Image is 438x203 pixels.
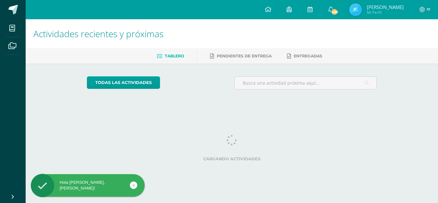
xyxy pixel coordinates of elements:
a: todas las Actividades [87,76,160,89]
input: Busca una actividad próxima aquí... [235,77,377,89]
a: Pendientes de entrega [210,51,272,61]
img: 85d015b5d8cbdc86e8d29492f78b6ed8.png [349,3,362,16]
span: Actividades recientes y próximas [33,28,164,40]
span: [PERSON_NAME] [367,4,404,10]
span: Pendientes de entrega [217,54,272,58]
span: 430 [331,8,338,15]
a: Entregadas [287,51,322,61]
span: Entregadas [294,54,322,58]
label: Cargando actividades [87,156,377,161]
span: Mi Perfil [367,10,404,15]
span: Tablero [165,54,184,58]
div: Hola [PERSON_NAME], [PERSON_NAME]! [31,180,145,191]
a: Tablero [157,51,184,61]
